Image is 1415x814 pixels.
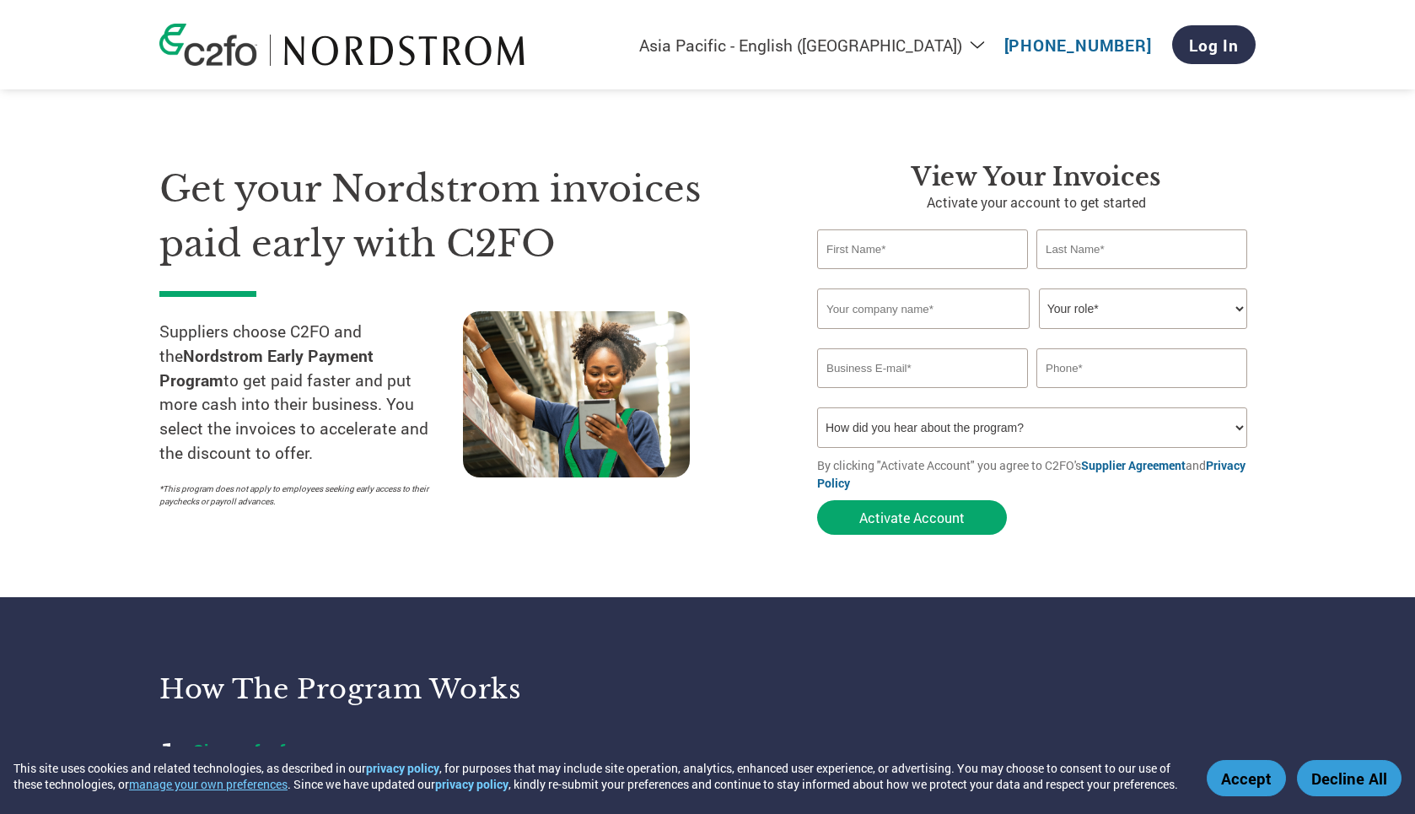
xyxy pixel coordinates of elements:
h3: View your invoices [817,162,1256,192]
h1: Get your Nordstrom invoices paid early with C2FO [159,162,767,271]
button: Activate Account [817,500,1007,535]
div: Invalid first name or first name is too long [817,271,1028,282]
p: *This program does not apply to employees seeking early access to their paychecks or payroll adva... [159,482,446,508]
input: Last Name* [1036,229,1247,269]
strong: Nordstrom Early Payment Program [159,345,374,391]
img: Nordstrom [283,35,525,66]
div: Invalid last name or last name is too long [1036,271,1247,282]
button: manage your own preferences [129,776,288,792]
input: Invalid Email format [817,348,1028,388]
select: Title/Role [1039,288,1247,329]
p: Suppliers choose C2FO and the to get paid faster and put more cash into their business. You selec... [159,320,463,466]
img: c2fo logo [159,24,257,66]
input: Phone* [1036,348,1247,388]
input: First Name* [817,229,1028,269]
a: [PHONE_NUMBER] [1004,35,1152,56]
button: Accept [1207,760,1286,796]
a: privacy policy [366,760,439,776]
div: Inavlid Email Address [817,390,1028,401]
p: Activate your account to get started [817,192,1256,213]
div: Invalid company name or company name is too long [817,331,1247,342]
img: supply chain worker [463,311,690,477]
p: By clicking "Activate Account" you agree to C2FO's and [817,456,1256,492]
a: Privacy Policy [817,457,1246,491]
div: Inavlid Phone Number [1036,390,1247,401]
button: Decline All [1297,760,1402,796]
a: Supplier Agreement [1081,457,1186,473]
a: Log In [1172,25,1256,64]
a: privacy policy [435,776,508,792]
h3: How the program works [159,672,686,706]
div: This site uses cookies and related technologies, as described in our , for purposes that may incl... [13,760,1182,792]
h4: Sign up for free [193,739,615,761]
input: Your company name* [817,288,1030,329]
